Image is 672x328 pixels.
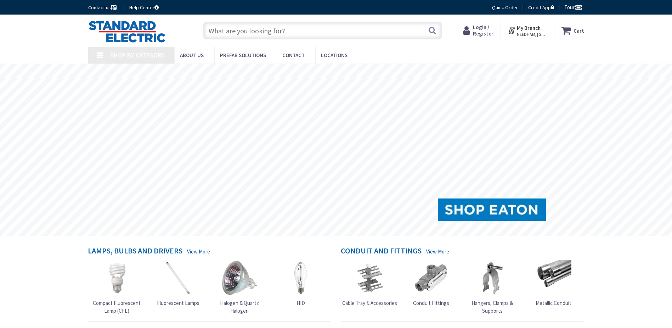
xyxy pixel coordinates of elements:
[528,4,554,11] a: Credit App
[283,260,318,307] a: HID HID
[88,4,118,11] a: Contact us
[413,300,449,306] span: Conduit Fittings
[413,260,449,296] img: Conduit Fittings
[426,248,449,255] a: View More
[574,24,584,37] strong: Cart
[160,260,196,296] img: Fluorescent Lamps
[342,300,397,306] span: Cable Tray & Accessories
[283,260,318,296] img: HID
[463,24,493,37] a: Login / Register
[561,24,584,37] a: Cart
[463,260,521,315] a: Hangers, Clamps & Supports Hangers, Clamps & Supports
[536,260,571,296] img: Metallic Conduit
[536,300,571,306] span: Metallic Conduit
[341,246,422,257] h4: Conduit and Fittings
[203,22,442,39] input: What are you looking for?
[157,260,199,307] a: Fluorescent Lamps Fluorescent Lamps
[413,260,449,307] a: Conduit Fittings Conduit Fittings
[342,260,397,307] a: Cable Tray & Accessories Cable Tray & Accessories
[475,260,510,296] img: Hangers, Clamps & Supports
[473,24,493,37] span: Login / Register
[282,52,305,59] span: Contact
[222,260,257,296] img: Halogen & Quartz Halogen
[564,4,582,11] span: Tour
[88,260,146,315] a: Compact Fluorescent Lamp (CFL) Compact Fluorescent Lamp (CFL)
[88,246,182,257] h4: Lamps, Bulbs and Drivers
[517,32,547,37] span: NEEDHAM, [GEOGRAPHIC_DATA]
[492,4,518,11] a: Quick Order
[220,300,259,314] span: Halogen & Quartz Halogen
[99,260,135,296] img: Compact Fluorescent Lamp (CFL)
[129,4,159,11] a: Help Center
[210,260,269,315] a: Halogen & Quartz Halogen Halogen & Quartz Halogen
[508,24,547,37] div: My Branch NEEDHAM, [GEOGRAPHIC_DATA]
[180,52,204,59] span: About Us
[88,21,166,43] img: Standard Electric
[157,300,199,306] span: Fluorescent Lamps
[93,300,141,314] span: Compact Fluorescent Lamp (CFL)
[220,52,266,59] span: Prefab Solutions
[517,24,541,31] strong: My Branch
[471,300,513,314] span: Hangers, Clamps & Supports
[536,260,571,307] a: Metallic Conduit Metallic Conduit
[297,300,305,306] span: HID
[110,51,164,59] span: Shop By Category
[225,67,464,75] rs-layer: [MEDICAL_DATA]: Our Commitment to Our Employees and Customers
[321,52,348,59] span: Locations
[352,260,388,296] img: Cable Tray & Accessories
[187,248,210,255] a: View More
